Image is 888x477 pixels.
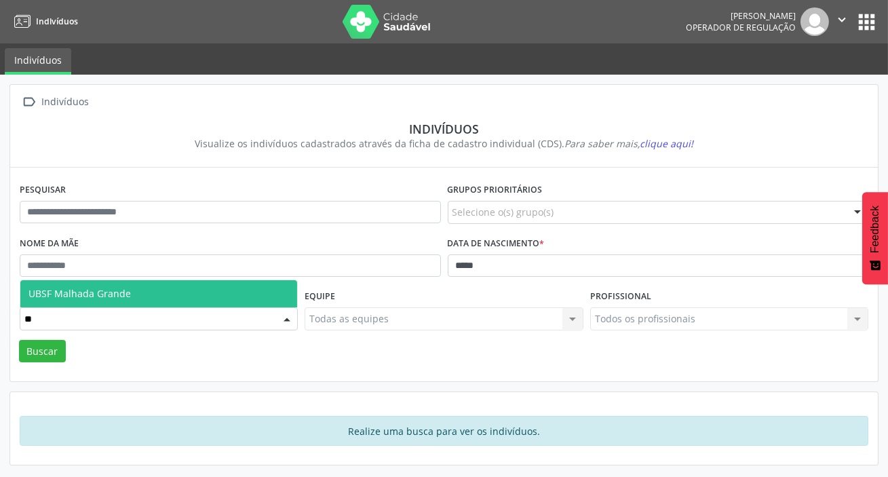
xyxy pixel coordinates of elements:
[686,10,796,22] div: [PERSON_NAME]
[29,121,859,136] div: Indivíduos
[800,7,829,36] img: img
[686,22,796,33] span: Operador de regulação
[452,205,554,219] span: Selecione o(s) grupo(s)
[855,10,879,34] button: apps
[20,92,92,112] a:  Indivíduos
[20,180,66,201] label: Pesquisar
[19,340,66,363] button: Buscar
[20,233,79,254] label: Nome da mãe
[448,180,543,201] label: Grupos prioritários
[590,286,651,307] label: Profissional
[869,206,881,253] span: Feedback
[20,92,39,112] i: 
[28,287,131,300] span: UBSF Malhada Grande
[829,7,855,36] button: 
[39,92,92,112] div: Indivíduos
[564,137,693,150] i: Para saber mais,
[305,286,335,307] label: Equipe
[862,192,888,284] button: Feedback - Mostrar pesquisa
[29,136,859,151] div: Visualize os indivíduos cadastrados através da ficha de cadastro individual (CDS).
[640,137,693,150] span: clique aqui!
[5,48,71,75] a: Indivíduos
[834,12,849,27] i: 
[9,10,78,33] a: Indivíduos
[448,233,545,254] label: Data de nascimento
[20,416,868,446] div: Realize uma busca para ver os indivíduos.
[36,16,78,27] span: Indivíduos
